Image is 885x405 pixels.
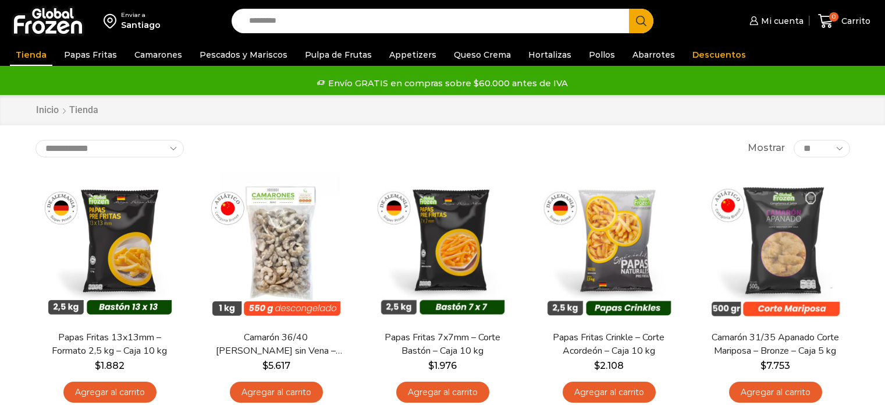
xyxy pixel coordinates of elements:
[262,360,290,371] bdi: 5.617
[35,104,59,117] a: Inicio
[747,9,804,33] a: Mi cuenta
[95,360,125,371] bdi: 1.882
[760,360,790,371] bdi: 7.753
[396,382,489,403] a: Agregar al carrito: “Papas Fritas 7x7mm - Corte Bastón - Caja 10 kg”
[629,9,653,33] button: Search button
[583,44,621,66] a: Pollos
[748,142,785,155] span: Mostrar
[299,44,378,66] a: Pulpa de Frutas
[375,331,509,358] a: Papas Fritas 7x7mm – Corte Bastón – Caja 10 kg
[35,140,184,157] select: Pedido de la tienda
[829,12,838,22] span: 0
[129,44,188,66] a: Camarones
[209,331,343,358] a: Camarón 36/40 [PERSON_NAME] sin Vena – Bronze – Caja 10 kg
[10,44,52,66] a: Tienda
[448,44,517,66] a: Queso Crema
[594,360,600,371] span: $
[687,44,752,66] a: Descuentos
[42,331,176,358] a: Papas Fritas 13x13mm – Formato 2,5 kg – Caja 10 kg
[815,8,873,35] a: 0 Carrito
[563,382,656,403] a: Agregar al carrito: “Papas Fritas Crinkle - Corte Acordeón - Caja 10 kg”
[230,382,323,403] a: Agregar al carrito: “Camarón 36/40 Crudo Pelado sin Vena - Bronze - Caja 10 kg”
[35,104,98,117] nav: Breadcrumb
[428,360,457,371] bdi: 1.976
[69,104,98,115] h1: Tienda
[63,382,157,403] a: Agregar al carrito: “Papas Fritas 13x13mm - Formato 2,5 kg - Caja 10 kg”
[121,11,161,19] div: Enviar a
[121,19,161,31] div: Santiago
[542,331,676,358] a: Papas Fritas Crinkle – Corte Acordeón – Caja 10 kg
[760,360,766,371] span: $
[104,11,121,31] img: address-field-icon.svg
[627,44,681,66] a: Abarrotes
[838,15,870,27] span: Carrito
[95,360,101,371] span: $
[758,15,804,27] span: Mi cuenta
[383,44,442,66] a: Appetizers
[729,382,822,403] a: Agregar al carrito: “Camarón 31/35 Apanado Corte Mariposa - Bronze - Caja 5 kg”
[428,360,434,371] span: $
[262,360,268,371] span: $
[708,331,842,358] a: Camarón 31/35 Apanado Corte Mariposa – Bronze – Caja 5 kg
[58,44,123,66] a: Papas Fritas
[194,44,293,66] a: Pescados y Mariscos
[523,44,577,66] a: Hortalizas
[594,360,624,371] bdi: 2.108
